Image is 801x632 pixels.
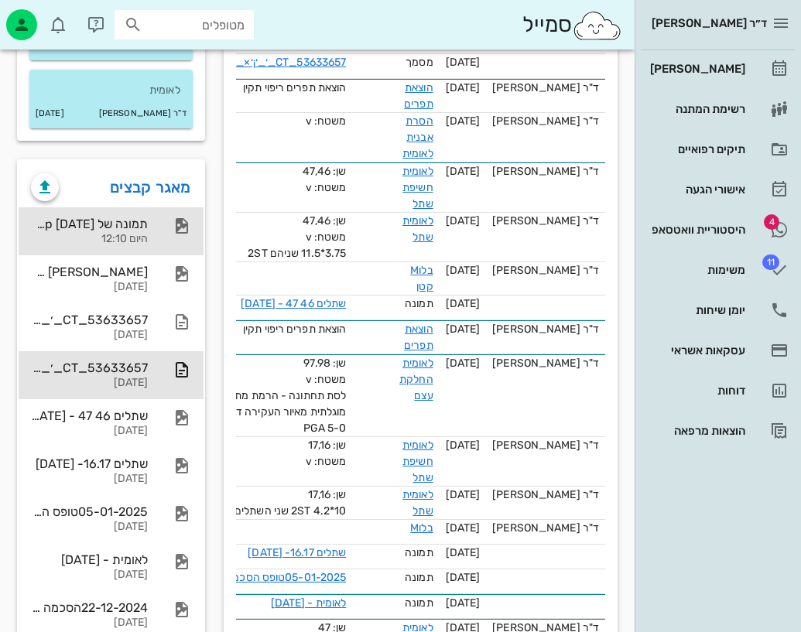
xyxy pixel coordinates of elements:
a: תגמשימות [641,251,795,289]
div: [PERSON_NAME] סברינה [31,265,148,279]
span: שן: 47,46 משטח: v 3.75*11.5 שניהם 2ST [248,214,346,260]
span: [DATE] [446,114,481,128]
div: אישורי הגעה [647,183,745,196]
a: לאומית - [DATE] [271,596,347,610]
a: הוצאת תפרים [404,81,433,111]
div: ד"ר [PERSON_NAME] [492,520,599,536]
div: שתלים 46 47 - [DATE] [31,408,148,423]
span: [DATE] [446,165,481,178]
a: אישורי הגעה [641,171,795,208]
a: רשימת המתנה [641,91,795,128]
span: [DATE] [446,56,481,69]
a: שתלים 16.17- [DATE] [248,546,346,559]
span: [DATE] [446,571,481,584]
span: [DATE] [446,357,481,370]
span: [DATE] [446,439,481,452]
img: SmileCloud logo [572,10,622,41]
p: לאומית [42,82,180,99]
span: הוצאת תפרים ריפוי תקין [243,81,346,94]
small: [DATE] [36,105,64,122]
div: הוצאות מרפאה [647,425,745,437]
a: בלוM [410,521,433,535]
span: הוצאת תפרים ריפוי תקין [243,323,346,336]
span: [DATE] [446,521,481,535]
div: סמייל [522,9,622,42]
div: עסקאות אשראי [647,344,745,357]
small: ד"ר [PERSON_NAME] [99,105,187,122]
div: [DATE] [31,425,148,438]
div: 53633657_CT_׳_׳¡׳×_׳©׳_׳_׳”_׳×׳—׳×׳•׳ ׳” [31,313,148,327]
div: [DATE] [31,569,148,582]
a: לאומית חשיפת שתל [402,165,433,210]
div: 22-12-2024הסכמה לתכנית לאומית [31,600,148,615]
div: רשימת המתנה [647,103,745,115]
a: הסרת אבנית לאומית [402,114,433,160]
div: [PERSON_NAME] [647,63,745,75]
div: ד"ר [PERSON_NAME] [492,163,599,179]
span: תמונה [405,571,433,584]
span: שן: 17,16 10*4.2 2ST שני השתלים [234,488,346,518]
span: תמונה [405,297,433,310]
span: שן: 17,16 משטח: v [306,439,347,468]
div: 05-01-2025טופס הסכמה לשתל [31,504,148,519]
div: ד"ר [PERSON_NAME] [492,355,599,371]
span: מסמך [406,56,433,69]
div: [DATE] [31,329,148,342]
span: ד״ר [PERSON_NAME] [652,16,767,30]
a: תיקים רפואיים [641,131,795,168]
a: בלוM קטן [410,264,433,293]
a: הוצאת תפרים [404,323,433,352]
a: הוצאות מרפאה [641,412,795,449]
a: עסקאות אשראי [641,332,795,369]
a: 53633657_CT_׳_׳¡׳×_׳©׳_׳_׳”_׳¢׳_׳™׳•׳ ׳” [144,56,346,69]
div: 53633657_CT_׳_׳¡׳×_׳©׳_׳_׳”_׳¢׳_׳™׳•׳ ׳” [31,360,148,375]
span: שן: 97.98 משטח: v לסת תחתונה - הרמת מתלה - הפרשה מוגלתית מאיור העקירה דברידמנט קולגן ופרים PGA 5-0 [146,357,346,435]
div: דוחות [647,384,745,397]
div: תיקים רפואיים [647,143,745,155]
div: [DATE] [31,377,148,390]
span: תמונה [405,546,433,559]
a: [PERSON_NAME] [641,50,795,87]
div: ד"ר [PERSON_NAME] [492,213,599,229]
div: היסטוריית וואטסאפ [647,224,745,236]
div: ד"ר [PERSON_NAME] [492,487,599,503]
a: לאומית החלקת עצם [399,357,433,402]
div: תמונה של WhatsApp [DATE] בשעה [DATE]_bcac9fb3 [31,217,148,231]
span: [DATE] [446,81,481,94]
span: תג [46,12,55,22]
div: ד"ר [PERSON_NAME] [492,113,599,129]
div: משימות [647,264,745,276]
div: [DATE] [31,617,148,630]
div: ד"ר [PERSON_NAME] [492,262,599,278]
a: יומן שיחות [641,292,795,329]
span: [DATE] [446,264,481,277]
a: שתלים 46 47 - [DATE] [241,297,346,310]
div: יומן שיחות [647,304,745,316]
a: לאומית חשיפת שתל [402,439,433,484]
a: 05-01-2025טופס הסכמה לשתל [197,571,347,584]
div: לאומית - [DATE] [31,552,148,567]
a: לאומית שתל [402,488,433,518]
div: שתלים 16.17- [DATE] [31,456,148,471]
div: ד"ר [PERSON_NAME] [492,80,599,96]
div: [DATE] [31,521,148,534]
span: תג [764,214,779,230]
a: לאומית שתל [402,214,433,244]
span: [DATE] [446,546,481,559]
span: [DATE] [446,488,481,501]
div: ד"ר [PERSON_NAME] [492,321,599,337]
div: [DATE] [31,473,148,486]
span: תמונה [405,596,433,610]
div: ד"ר [PERSON_NAME] [492,437,599,453]
a: דוחות [641,372,795,409]
span: [DATE] [446,297,481,310]
span: תג [762,255,779,270]
div: היום 12:10 [31,233,148,246]
span: [DATE] [446,596,481,610]
span: [DATE] [446,214,481,227]
span: שן: 47,46 משטח: v [303,165,346,194]
span: [DATE] [446,323,481,336]
a: מאגר קבצים [110,175,191,200]
span: משטח: v [306,114,347,128]
a: תגהיסטוריית וואטסאפ [641,211,795,248]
